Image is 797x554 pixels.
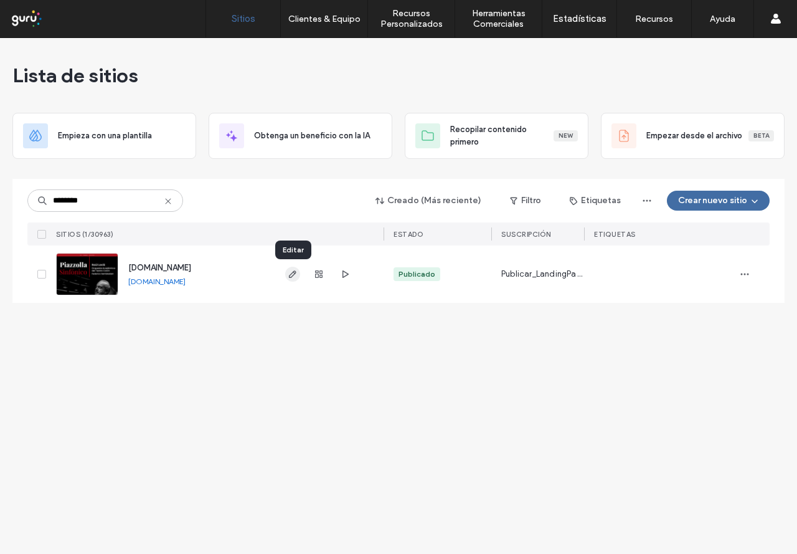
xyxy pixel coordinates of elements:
[398,269,435,280] div: Publicado
[254,130,370,142] span: Obtenga un beneficio con la IA
[56,230,113,239] span: SITIOS (1/30963)
[12,63,138,88] span: Lista de sitios
[501,230,551,239] span: Suscripción
[501,268,584,280] span: Publicar_LandingPage
[365,191,493,211] button: Creado (Más reciente)
[554,130,578,141] div: New
[275,241,311,259] div: Editar
[128,263,191,272] a: [DOMAIN_NAME]
[288,14,361,24] label: Clientes & Equipo
[58,130,152,142] span: Empieza con una plantilla
[748,130,774,141] div: Beta
[394,230,423,239] span: ESTADO
[553,13,606,24] label: Estadísticas
[635,14,673,24] label: Recursos
[368,8,455,29] label: Recursos Personalizados
[710,14,735,24] label: Ayuda
[27,9,61,20] span: Ayuda
[646,130,742,142] span: Empezar desde el archivo
[450,123,554,148] span: Recopilar contenido primero
[601,113,785,159] div: Empezar desde el archivoBeta
[12,113,196,159] div: Empieza con una plantilla
[209,113,392,159] div: Obtenga un beneficio con la IA
[455,8,542,29] label: Herramientas Comerciales
[594,230,636,239] span: ETIQUETAS
[498,191,554,211] button: Filtro
[559,191,632,211] button: Etiquetas
[405,113,588,159] div: Recopilar contenido primeroNew
[667,191,770,211] button: Crear nuevo sitio
[232,13,255,24] label: Sitios
[128,277,186,286] a: [DOMAIN_NAME]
